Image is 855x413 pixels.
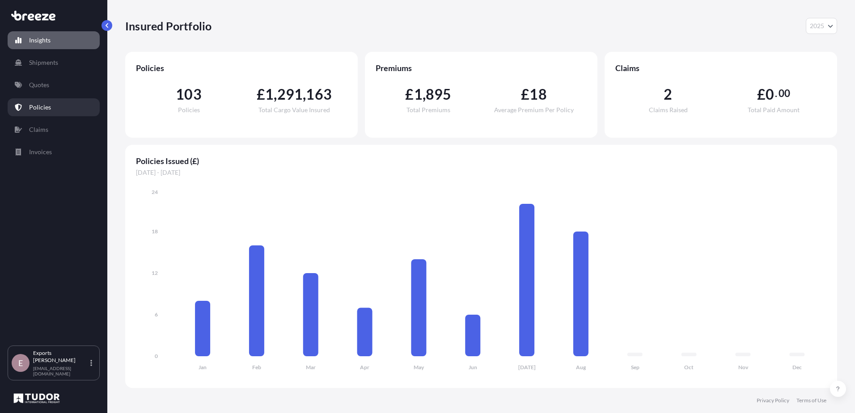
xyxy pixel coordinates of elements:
tspan: Oct [684,364,694,371]
span: E [18,358,23,367]
span: Policies Issued (£) [136,156,826,166]
span: Claims [615,63,826,73]
tspan: Dec [792,364,802,371]
span: 103 [176,87,202,101]
p: Shipments [29,58,58,67]
tspan: Apr [360,364,369,371]
span: 163 [306,87,332,101]
span: , [423,87,426,101]
p: [EMAIL_ADDRESS][DOMAIN_NAME] [33,366,89,376]
img: organization-logo [11,391,62,405]
button: Year Selector [806,18,837,34]
span: £ [405,87,414,101]
tspan: 6 [155,311,158,318]
span: 18 [529,87,546,101]
p: Quotes [29,80,49,89]
span: Total Cargo Value Insured [258,107,330,113]
a: Insights [8,31,100,49]
a: Claims [8,121,100,139]
span: Total Paid Amount [748,107,800,113]
span: . [775,90,777,97]
a: Terms of Use [796,397,826,404]
p: Exports [PERSON_NAME] [33,350,89,364]
span: Average Premium Per Policy [494,107,574,113]
span: 2 [664,87,672,101]
a: Shipments [8,54,100,72]
tspan: 18 [152,228,158,235]
span: £ [521,87,529,101]
p: Insights [29,36,51,45]
tspan: 0 [155,353,158,359]
tspan: 24 [152,189,158,195]
span: [DATE] - [DATE] [136,168,826,177]
a: Privacy Policy [757,397,789,404]
a: Policies [8,98,100,116]
span: 291 [277,87,303,101]
span: 00 [779,90,790,97]
a: Invoices [8,143,100,161]
tspan: Feb [252,364,261,371]
tspan: 12 [152,270,158,276]
tspan: May [414,364,424,371]
span: Policies [178,107,200,113]
p: Claims [29,125,48,134]
span: 1 [265,87,274,101]
tspan: Jan [199,364,207,371]
tspan: Nov [738,364,749,371]
span: 2025 [810,21,824,30]
tspan: Jun [469,364,477,371]
span: 895 [426,87,452,101]
tspan: Aug [576,364,586,371]
span: , [274,87,277,101]
tspan: [DATE] [518,364,536,371]
span: Policies [136,63,347,73]
span: Premiums [376,63,587,73]
tspan: Mar [306,364,316,371]
span: , [303,87,306,101]
p: Insured Portfolio [125,19,212,33]
span: Claims Raised [649,107,688,113]
span: £ [757,87,766,101]
span: 1 [414,87,423,101]
span: 0 [766,87,774,101]
span: £ [257,87,265,101]
tspan: Sep [631,364,639,371]
span: Total Premiums [406,107,450,113]
p: Invoices [29,147,52,156]
p: Policies [29,103,51,112]
a: Quotes [8,76,100,94]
